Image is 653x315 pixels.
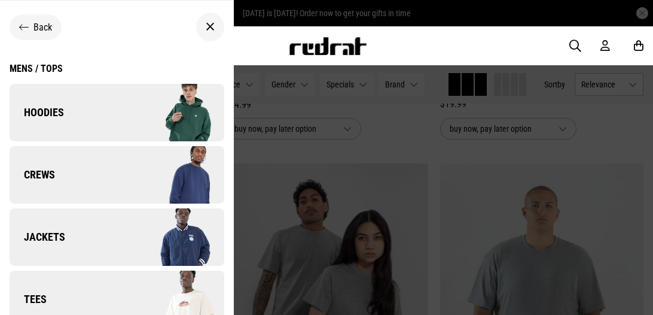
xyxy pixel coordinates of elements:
[10,5,45,41] button: Open LiveChat chat widget
[117,207,224,267] img: Jackets
[10,208,224,266] a: Jackets Jackets
[10,84,224,141] a: Hoodies Hoodies
[33,22,52,33] span: Back
[288,37,367,55] img: Redrat logo
[10,230,65,244] span: Jackets
[10,63,63,74] div: Mens / Tops
[10,292,47,307] span: Tees
[10,105,64,120] span: Hoodies
[117,145,224,205] img: Crews
[10,146,224,204] a: Crews Crews
[117,83,224,143] img: Hoodies
[10,63,63,84] a: Mens / Tops
[10,168,55,182] span: Crews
